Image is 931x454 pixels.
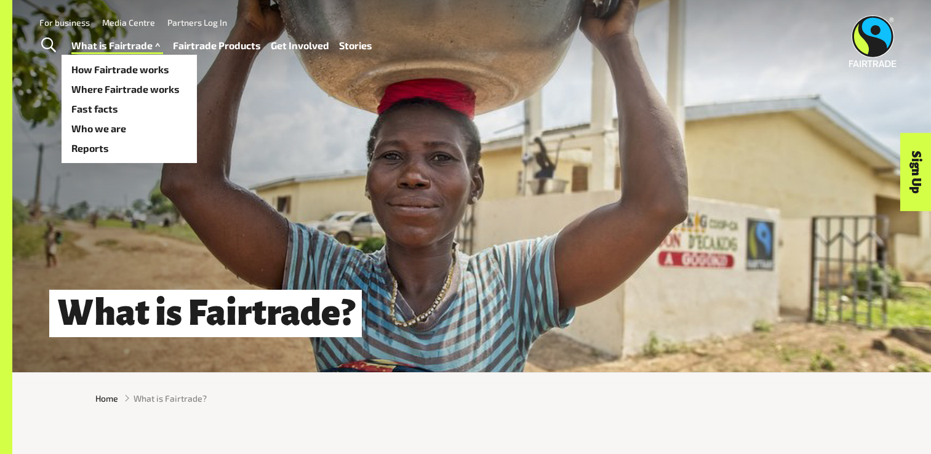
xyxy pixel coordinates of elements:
a: What is Fairtrade [71,37,163,55]
a: Partners Log In [167,17,227,28]
a: Home [95,392,118,405]
a: Reports [62,138,197,158]
h1: What is Fairtrade? [49,290,362,337]
a: Toggle Search [33,30,63,61]
a: For business [39,17,90,28]
a: Who we are [62,119,197,138]
a: How Fairtrade works [62,60,197,79]
a: Get Involved [271,37,329,55]
a: Media Centre [102,17,155,28]
a: Fast facts [62,99,197,119]
span: What is Fairtrade? [134,392,207,405]
a: Fairtrade Products [173,37,261,55]
img: Fairtrade Australia New Zealand logo [849,15,897,67]
a: Where Fairtrade works [62,79,197,99]
a: Stories [339,37,372,55]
